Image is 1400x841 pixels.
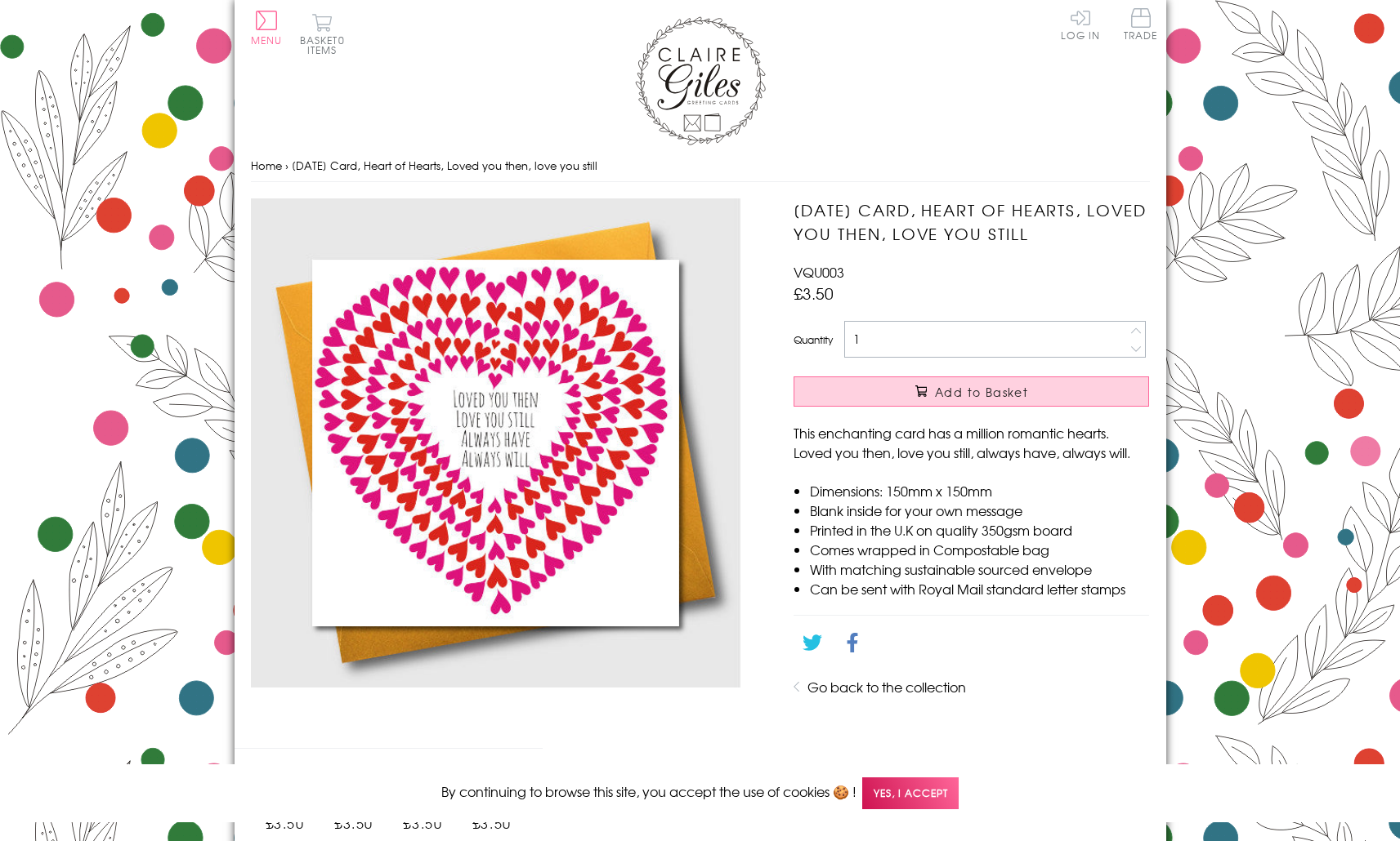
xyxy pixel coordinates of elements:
a: Trade [1124,8,1158,43]
li: Dimensions: 150mm x 150mm [810,481,1149,501]
span: 0 items [307,33,345,57]
span: Menu [251,33,283,47]
li: Can be sent with Royal Mail standard letter stamps [810,579,1149,598]
span: £3.50 [266,813,305,833]
span: £3.50 [472,813,512,833]
h1: [DATE] Card, Heart of Hearts, Loved you then, love you still [794,198,1149,246]
span: £3.50 [334,813,373,833]
button: Add to Basket [794,376,1149,407]
li: Comes wrapped in Compostable bag [810,540,1149,559]
span: Yes, I accept [862,777,959,809]
span: £3.50 [794,282,834,305]
li: Blank inside for your own message [810,501,1149,520]
li: With matching sustainable sourced envelope [810,559,1149,579]
nav: breadcrumbs [251,149,1150,183]
span: [DATE] Card, Heart of Hearts, Loved you then, love you still [292,158,597,173]
button: Menu [251,11,283,45]
p: This enchanting card has a million romantic hearts. Loved you then, love you still, always have, ... [794,423,1149,462]
span: £3.50 [403,813,442,833]
a: Log In [1061,8,1100,40]
img: Claire Giles Greetings Cards [635,16,766,145]
button: Basket0 items [300,13,345,55]
span: VQU003 [794,262,844,282]
label: Quantity [794,332,833,347]
li: Printed in the U.K on quality 350gsm board [810,520,1149,540]
img: Valentine's Day Card, Heart of Hearts, Loved you then, love you still [251,198,741,687]
span: Add to Basket [935,384,1028,400]
a: Go back to the collection [807,677,966,696]
a: Home [251,158,282,173]
span: Trade [1124,8,1158,40]
span: › [285,158,288,173]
